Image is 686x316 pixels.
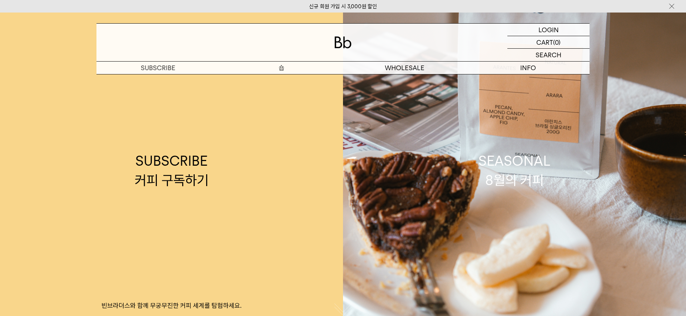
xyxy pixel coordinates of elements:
[536,49,561,61] p: SEARCH
[96,62,220,74] a: SUBSCRIBE
[507,36,590,49] a: CART (0)
[553,36,561,48] p: (0)
[536,36,553,48] p: CART
[343,62,466,74] p: WHOLESALE
[538,24,559,36] p: LOGIN
[309,3,377,10] a: 신규 회원 가입 시 3,000원 할인
[466,62,590,74] p: INFO
[220,62,343,74] a: 숍
[135,151,209,189] div: SUBSCRIBE 커피 구독하기
[507,24,590,36] a: LOGIN
[334,37,352,48] img: 로고
[478,151,551,189] div: SEASONAL 8월의 커피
